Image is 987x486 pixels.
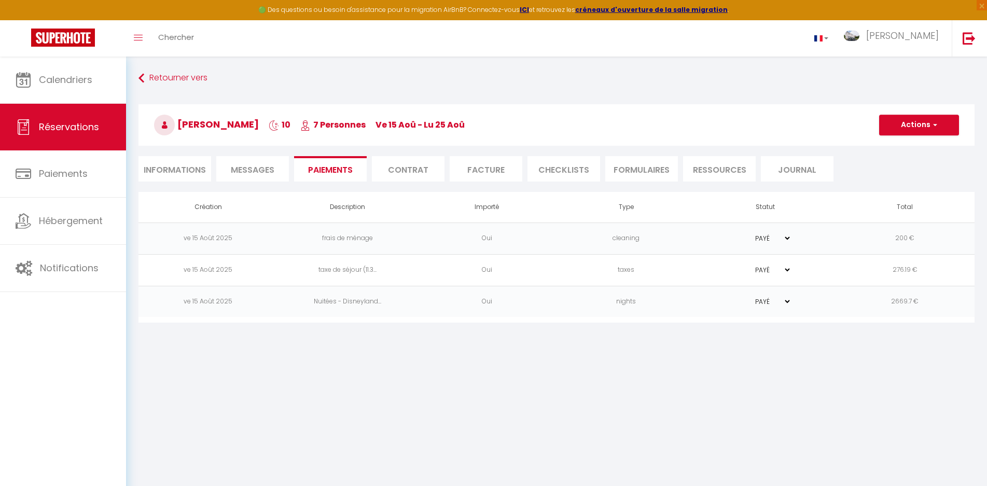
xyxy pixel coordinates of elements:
[557,223,696,254] td: cleaning
[40,261,99,274] span: Notifications
[520,5,529,14] a: ICI
[417,192,557,223] th: Importé
[138,223,278,254] td: ve 15 Août 2025
[575,5,728,14] a: créneaux d'ouverture de la salle migration
[683,156,756,182] li: Ressources
[278,192,418,223] th: Description
[278,286,418,317] td: Nuitées - Disneyland...
[138,156,211,182] li: Informations
[866,29,939,42] span: [PERSON_NAME]
[557,286,696,317] td: nights
[231,164,274,176] span: Messages
[557,192,696,223] th: Type
[417,223,557,254] td: Oui
[39,167,88,180] span: Paiements
[417,254,557,286] td: Oui
[450,156,522,182] li: Facture
[417,286,557,317] td: Oui
[294,156,367,182] li: Paiements
[138,286,278,317] td: ve 15 Août 2025
[154,118,259,131] span: [PERSON_NAME]
[557,254,696,286] td: taxes
[31,29,95,47] img: Super Booking
[376,119,465,131] span: ve 15 Aoû - lu 25 Aoû
[844,31,859,41] img: ...
[761,156,833,182] li: Journal
[605,156,678,182] li: FORMULAIRES
[138,192,278,223] th: Création
[39,73,92,86] span: Calendriers
[150,20,202,57] a: Chercher
[39,120,99,133] span: Réservations
[527,156,600,182] li: CHECKLISTS
[963,32,976,45] img: logout
[269,119,290,131] span: 10
[138,69,975,88] a: Retourner vers
[879,115,959,135] button: Actions
[835,223,975,254] td: 200 €
[138,254,278,286] td: ve 15 Août 2025
[835,286,975,317] td: 2669.7 €
[835,254,975,286] td: 276.19 €
[278,254,418,286] td: taxe de séjour (11.3...
[836,20,952,57] a: ... [PERSON_NAME]
[278,223,418,254] td: frais de ménage
[696,192,836,223] th: Statut
[300,119,366,131] span: 7 Personnes
[835,192,975,223] th: Total
[39,214,103,227] span: Hébergement
[158,32,194,43] span: Chercher
[372,156,444,182] li: Contrat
